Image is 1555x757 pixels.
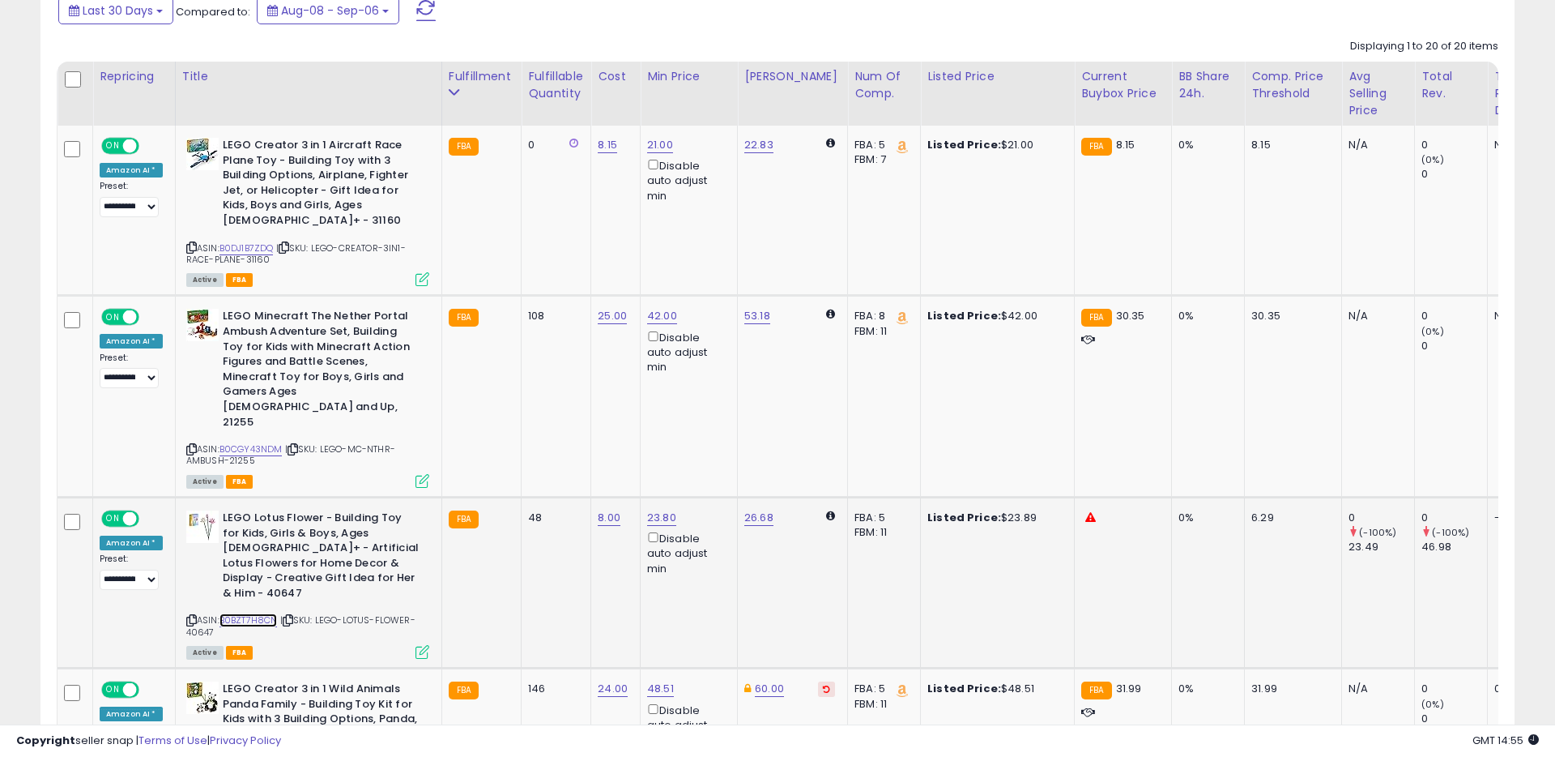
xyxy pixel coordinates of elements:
[83,2,153,19] span: Last 30 Days
[755,681,784,697] a: 60.00
[219,443,283,456] a: B0CGY43NDM
[854,309,908,323] div: FBA: 8
[647,137,673,153] a: 21.00
[927,138,1062,152] div: $21.00
[528,138,578,152] div: 0
[449,309,479,327] small: FBA
[647,681,674,697] a: 48.51
[927,511,1062,525] div: $23.89
[647,68,731,85] div: Min Price
[100,181,163,217] div: Preset:
[1494,682,1534,696] div: 0.00
[854,511,908,525] div: FBA: 5
[1348,138,1402,152] div: N/A
[186,273,224,287] span: All listings currently available for purchase on Amazon
[854,324,908,339] div: FBM: 11
[186,511,429,657] div: ASIN:
[186,443,395,467] span: | SKU: LEGO-MC-NTHR-AMBUSH-21255
[223,138,420,232] b: LEGO Creator 3 in 1 Aircraft Race Plane Toy - Building Toy with 3 Building Options, Airplane, Fig...
[647,701,725,748] div: Disable auto adjust min
[137,683,163,697] span: OFF
[1421,153,1444,166] small: (0%)
[449,682,479,699] small: FBA
[226,475,253,489] span: FBA
[598,137,617,153] a: 8.15
[137,512,163,526] span: OFF
[744,137,773,153] a: 22.83
[1472,733,1539,748] span: 2025-10-7 14:55 GMT
[854,525,908,540] div: FBM: 11
[744,68,841,85] div: [PERSON_NAME]
[528,682,578,696] div: 146
[100,163,163,177] div: Amazon AI *
[927,137,1001,152] b: Listed Price:
[1251,682,1329,696] div: 31.99
[1251,511,1329,525] div: 6.29
[647,156,725,203] div: Disable auto adjust min
[137,310,163,324] span: OFF
[598,681,628,697] a: 24.00
[1116,308,1145,323] span: 30.35
[1116,681,1142,696] span: 31.99
[1494,68,1540,119] div: Total Rev. Diff.
[186,511,219,543] img: 31Sv5zam1GL._SL40_.jpg
[1432,526,1469,539] small: (-100%)
[103,139,123,153] span: ON
[1421,325,1444,338] small: (0%)
[1421,167,1487,182] div: 0
[219,614,278,627] a: B0BZT7H8CN
[103,683,123,697] span: ON
[182,68,435,85] div: Title
[1421,698,1444,711] small: (0%)
[927,681,1001,696] b: Listed Price:
[854,697,908,712] div: FBM: 11
[647,529,725,576] div: Disable auto adjust min
[854,152,908,167] div: FBM: 7
[927,510,1001,525] b: Listed Price:
[1178,682,1232,696] div: 0%
[1081,309,1111,327] small: FBA
[1421,682,1487,696] div: 0
[186,646,224,660] span: All listings currently available for purchase on Amazon
[1178,309,1232,323] div: 0%
[223,309,420,434] b: LEGO Minecraft The Nether Portal Ambush Adventure Set, Building Toy for Kids with Minecraft Actio...
[1178,511,1232,525] div: 0%
[449,68,514,85] div: Fulfillment
[1421,309,1487,323] div: 0
[226,273,253,287] span: FBA
[1081,682,1111,699] small: FBA
[744,308,770,324] a: 53.18
[219,242,274,255] a: B0DJ1B7ZDQ
[1494,309,1534,323] div: N/A
[927,68,1067,85] div: Listed Price
[186,682,219,714] img: 513irW2kflL._SL40_.jpg
[598,68,633,85] div: Cost
[1081,138,1111,156] small: FBA
[449,511,479,528] small: FBA
[1348,682,1402,696] div: N/A
[100,554,163,590] div: Preset:
[1251,309,1329,323] div: 30.35
[16,733,281,749] div: seller snap | |
[927,308,1001,323] b: Listed Price:
[103,310,123,324] span: ON
[528,68,584,102] div: Fulfillable Quantity
[1251,138,1329,152] div: 8.15
[103,512,123,526] span: ON
[16,733,75,748] strong: Copyright
[927,309,1062,323] div: $42.00
[186,475,224,489] span: All listings currently available for purchase on Amazon
[186,614,415,638] span: | SKU: LEGO-LOTUS-FLOWER-40647
[854,138,908,152] div: FBA: 5
[100,536,163,550] div: Amazon AI *
[528,511,578,525] div: 48
[1348,309,1402,323] div: N/A
[186,138,429,284] div: ASIN:
[854,68,914,102] div: Num of Comp.
[138,733,207,748] a: Terms of Use
[1359,526,1396,539] small: (-100%)
[1116,137,1135,152] span: 8.15
[1251,68,1335,102] div: Comp. Price Threshold
[223,511,420,605] b: LEGO Lotus Flower - Building Toy for Kids, Girls & Boys, Ages [DEMOGRAPHIC_DATA]+ - Artificial Lo...
[1421,540,1487,554] div: 46.98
